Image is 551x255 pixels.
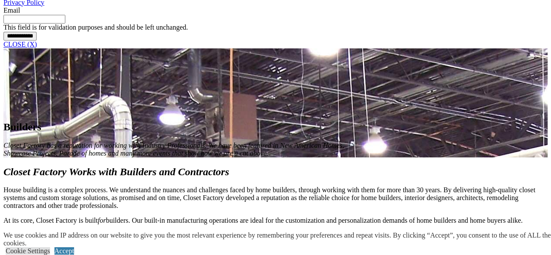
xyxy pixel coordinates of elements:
a: Cookie Settings [6,247,50,255]
a: CLOSE (X) [3,41,37,48]
h1: Builders [3,121,548,133]
div: We use cookies and IP address on our website to give you the most relevant experience by remember... [3,231,551,247]
p: At its core, Closet Factory is built builders. Our built-in manufacturing operations are ideal fo... [3,217,548,224]
div: This field is for validation purposes and should be left unchanged. [3,24,548,31]
label: Email [3,7,20,14]
a: Accept [54,247,74,255]
em: Closet Factory has a reputation for working with Industry Professionals. We have been featured in... [3,142,344,157]
strong: Closet Factory Works with Builders and Contractors [3,166,229,177]
p: House building is a complex process. We understand the nuances and challenges faced by home build... [3,186,548,210]
i: for [98,217,106,224]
